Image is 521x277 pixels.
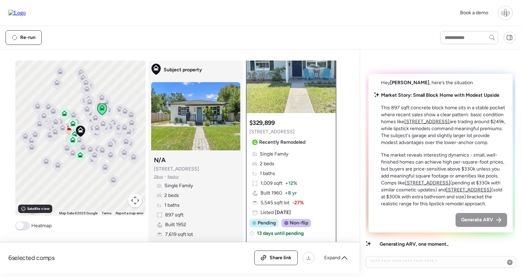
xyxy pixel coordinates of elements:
[154,174,163,180] span: Zillow
[164,192,179,199] span: 2 beds
[17,207,40,216] img: Google
[446,187,491,193] a: [STREET_ADDRESS]
[164,182,193,189] span: Single Family
[165,221,186,228] span: Built 1952
[154,166,199,173] span: [STREET_ADDRESS]
[249,119,275,127] h3: $329,899
[168,174,179,180] span: Realtor
[17,207,40,216] a: Open this area in Google Maps (opens a new window)
[165,212,184,219] span: 897 sqft
[274,209,291,215] span: [DATE]
[260,190,282,197] span: Built 1960
[270,254,291,261] span: Share link
[260,180,282,187] span: 1,009 sqft
[59,211,98,215] span: Map Data ©2025 Google
[260,160,274,167] span: 2 beds
[460,10,488,16] span: Book a demo
[8,254,55,262] span: 6 selected comps
[404,119,450,125] a: [STREET_ADDRESS]
[259,139,305,146] span: Recently Remodeled
[324,254,340,261] span: Expand
[381,80,473,86] span: Hey , here’s the situation
[164,202,180,209] span: 1 baths
[390,80,429,86] span: [PERSON_NAME]
[27,206,49,212] span: Satellite view
[164,66,202,73] span: Subject property
[381,152,507,207] p: The market reveals interesting dynamics - small, well-finished homes can achieve high per-square-...
[380,241,449,248] span: Generating ARV, one moment..
[260,209,291,216] span: Listed
[381,92,499,98] strong: Market Story: Small Block Home with Modest Upside
[285,190,297,197] span: + 8 yr
[260,151,288,158] span: Single Family
[257,230,304,237] span: 13 days until pending
[285,180,297,187] span: + 12%
[258,220,276,227] span: Pending
[290,220,308,227] span: Non-flip
[102,211,111,215] a: Terms (opens in new tab)
[381,104,507,146] p: This 897 sqft concrete block home sits in a stable pocket where recent sales show a clear pattern...
[20,34,36,41] span: Re-run
[8,10,26,16] img: Logo
[154,156,166,164] h3: N/A
[260,170,275,177] span: 1 baths
[405,180,450,186] a: [STREET_ADDRESS]
[31,222,52,229] span: Heatmap
[165,241,181,248] span: Garage
[116,211,143,215] a: Report a map error
[165,231,193,238] span: 7,619 sqft lot
[461,216,493,223] span: Generate ARV
[260,199,289,206] span: 5,545 sqft lot
[164,174,166,180] span: •
[292,199,304,206] span: -27%
[128,193,142,207] button: Map camera controls
[249,128,295,135] span: [STREET_ADDRESS]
